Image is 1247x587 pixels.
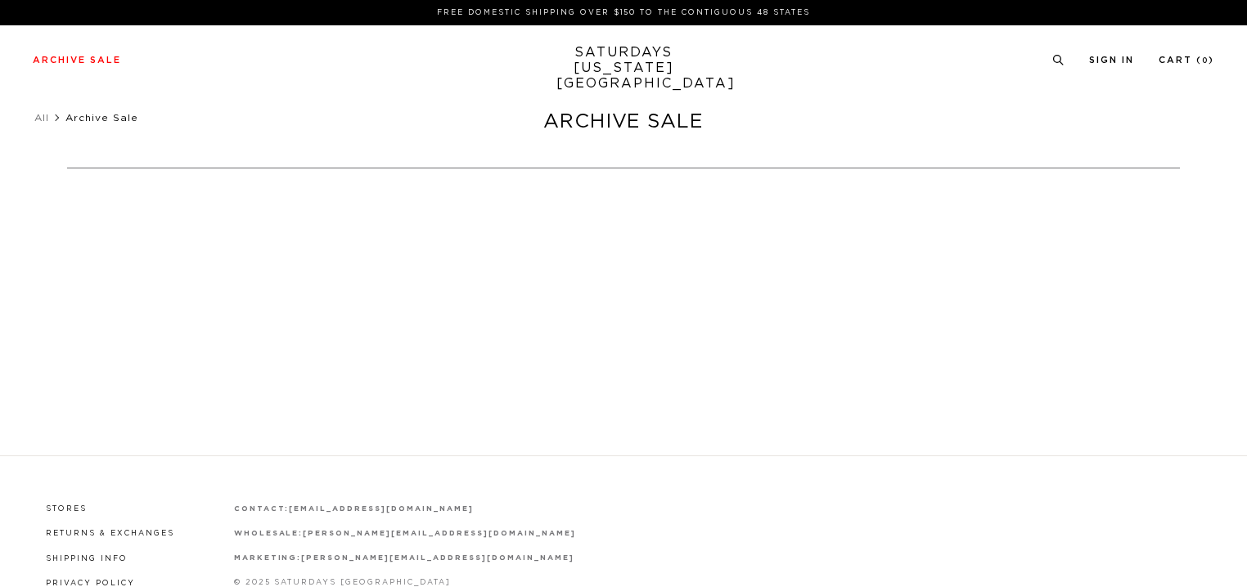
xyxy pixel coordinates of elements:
a: Privacy Policy [46,580,135,587]
a: Returns & Exchanges [46,530,174,537]
small: 0 [1202,57,1209,65]
a: [EMAIL_ADDRESS][DOMAIN_NAME] [289,505,473,513]
a: [PERSON_NAME][EMAIL_ADDRESS][DOMAIN_NAME] [301,554,574,562]
a: Cart (0) [1159,56,1214,65]
p: FREE DOMESTIC SHIPPING OVER $150 TO THE CONTIGUOUS 48 STATES [39,7,1208,19]
a: [PERSON_NAME][EMAIL_ADDRESS][DOMAIN_NAME] [303,530,575,537]
a: Sign In [1089,56,1134,65]
a: SATURDAYS[US_STATE][GEOGRAPHIC_DATA] [556,45,691,92]
strong: wholesale: [234,530,304,537]
span: Archive Sale [65,113,138,123]
a: Shipping Info [46,555,128,562]
strong: marketing: [234,554,302,562]
a: Stores [46,505,87,513]
a: Archive Sale [33,56,121,65]
strong: contact: [234,505,290,513]
a: All [34,113,49,123]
